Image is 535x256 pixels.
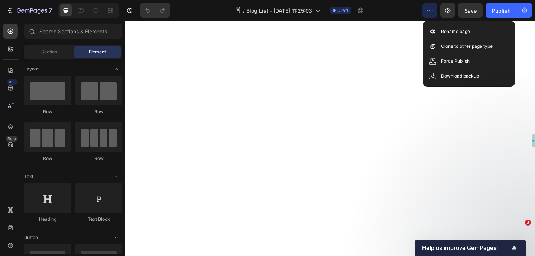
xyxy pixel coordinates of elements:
div: Heading [24,216,71,223]
input: Search Sections & Elements [24,24,122,39]
iframe: Intercom live chat [510,231,528,249]
div: Row [24,108,71,115]
span: Help us improve GemPages! [422,244,510,252]
div: 450 [7,79,18,85]
div: Row [24,155,71,162]
span: Layout [24,66,39,72]
span: Toggle open [110,171,122,183]
div: Text Block [75,216,122,223]
p: Download backup [441,72,479,80]
span: Save [464,7,477,14]
span: 3 [525,220,531,226]
span: Toggle open [110,63,122,75]
span: Blog List - [DATE] 11:25:03 [246,7,312,14]
button: 7 [3,3,55,18]
div: Row [75,155,122,162]
span: Toggle open [110,232,122,243]
span: / [243,7,245,14]
span: Button [24,234,38,241]
span: Element [89,49,106,55]
span: Draft [337,7,348,14]
p: Force Publish [441,58,470,65]
p: 7 [49,6,52,15]
span: Text [24,173,33,180]
span: Section [41,49,57,55]
button: Publish [486,3,517,18]
button: Save [458,3,483,18]
div: Undo/Redo [140,3,170,18]
p: Clone to other page type [441,43,493,50]
div: Row [75,108,122,115]
p: Rename page [441,28,470,35]
iframe: Design area [125,21,535,256]
div: Beta [6,136,18,142]
button: Show survey - Help us improve GemPages! [422,243,519,252]
div: Publish [492,7,510,14]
